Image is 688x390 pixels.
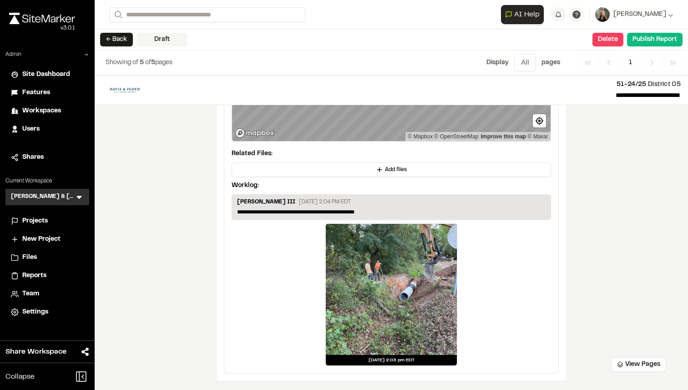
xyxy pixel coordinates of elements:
img: User [595,7,610,22]
a: New Project [11,234,84,244]
img: rebrand.png [9,13,75,24]
p: [PERSON_NAME] III [237,198,295,208]
a: Mapbox logo [235,128,275,138]
div: [DATE] 2:03 pm EDT [326,355,457,365]
p: of pages [106,58,172,68]
button: Open AI Assistant [501,5,544,24]
button: [PERSON_NAME] [595,7,673,22]
button: Publish Report [627,33,683,46]
button: All [514,54,536,71]
a: Shares [11,152,84,162]
a: Settings [11,307,84,317]
p: Current Workspace [5,177,89,185]
span: Settings [22,307,48,317]
div: Draft [137,33,187,46]
button: Find my location [533,114,546,127]
span: Collapse [5,371,35,382]
button: View Pages [611,357,666,372]
a: Users [11,124,84,134]
p: Display [486,58,509,68]
h3: [PERSON_NAME] & [PERSON_NAME] Inc. [11,192,75,202]
span: Reports [22,271,46,281]
span: Features [22,88,50,98]
span: Workspaces [22,106,61,116]
div: Oh geez...please don't... [9,24,75,32]
span: Team [22,289,39,299]
div: Open AI Assistant [501,5,547,24]
p: Related Files: [232,149,551,159]
span: Shares [22,152,44,162]
a: Team [11,289,84,299]
span: Share Workspace [5,346,66,357]
span: Users [22,124,40,134]
p: Admin [5,51,21,59]
button: Delete [592,33,623,46]
span: Add files [385,166,407,174]
a: Features [11,88,84,98]
button: ← Back [100,33,133,46]
a: Projects [11,216,84,226]
button: Add files [232,162,551,177]
span: 51-24/25 [617,82,647,87]
span: Showing of [106,60,140,66]
a: Maxar [527,133,548,140]
a: Site Dashboard [11,70,84,80]
a: Mapbox [408,133,433,140]
p: District 05 [155,80,681,90]
a: Map feedback [481,133,526,140]
a: Files [11,253,84,263]
span: Projects [22,216,48,226]
p: [DATE] 2:04 PM EDT [299,198,351,206]
a: Workspaces [11,106,84,116]
span: [PERSON_NAME] [613,10,666,20]
span: Files [22,253,37,263]
span: 5 [140,60,144,66]
span: Site Dashboard [22,70,70,80]
span: New Project [22,234,61,244]
a: OpenStreetMap [435,133,479,140]
span: AI Help [514,9,540,20]
p: page s [541,58,560,68]
a: [DATE] 2:03 pm EDT [325,223,457,366]
img: file [102,83,147,97]
a: Reports [11,271,84,281]
p: Worklog: [232,181,259,191]
span: 1 [622,54,639,71]
button: Search [109,7,126,22]
span: 5 [151,60,155,66]
nav: Navigation [578,54,683,71]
